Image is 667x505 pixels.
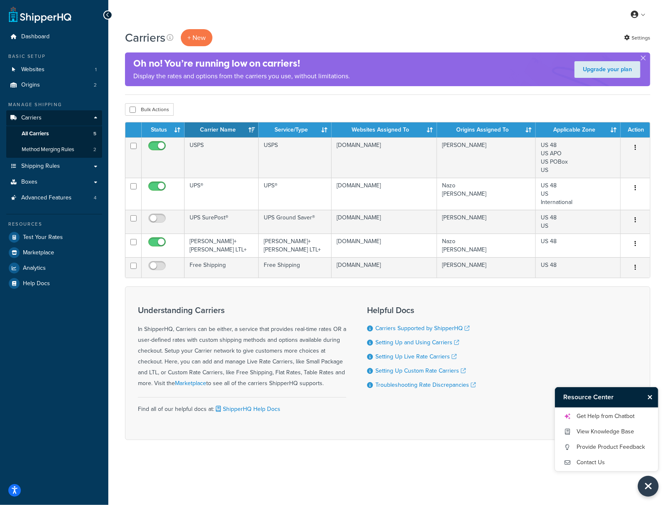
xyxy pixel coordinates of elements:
span: Advanced Features [21,194,72,202]
td: US 48 [536,234,621,257]
td: [PERSON_NAME] [437,257,536,278]
span: Boxes [21,179,37,186]
a: Carriers Supported by ShipperHQ [375,324,470,333]
span: 1 [95,66,97,73]
a: Advanced Features 4 [6,190,102,206]
a: Boxes [6,174,102,190]
td: [DOMAIN_NAME] [332,210,437,234]
td: US 48 US APO US POBox US [536,137,621,178]
p: Display the rates and options from the carriers you use, without limitations. [133,70,350,82]
span: 2 [93,146,96,153]
div: In ShipperHQ, Carriers can be either, a service that provides real-time rates OR a user-defined r... [138,306,346,389]
th: Carrier Name: activate to sort column ascending [185,122,259,137]
a: Help Docs [6,276,102,291]
th: Service/Type: activate to sort column ascending [259,122,331,137]
td: UPS SurePost® [185,210,259,234]
span: Test Your Rates [23,234,63,241]
a: Marketplace [6,245,102,260]
td: Nazo [PERSON_NAME] [437,178,536,210]
td: US 48 US [536,210,621,234]
h3: Helpful Docs [367,306,476,315]
li: Advanced Features [6,190,102,206]
button: + New [181,29,212,46]
th: Origins Assigned To: activate to sort column ascending [437,122,536,137]
td: USPS [259,137,331,178]
td: Free Shipping [185,257,259,278]
li: Carriers [6,110,102,158]
button: Close Resource Center [638,476,659,497]
td: US 48 [536,257,621,278]
a: All Carriers 5 [6,126,102,142]
td: Free Shipping [259,257,331,278]
a: Setting Up Custom Rate Carriers [375,366,466,375]
span: 4 [94,194,97,202]
td: [PERSON_NAME]+[PERSON_NAME] LTL+ [185,234,259,257]
a: Marketplace [175,379,206,388]
td: UPS® [259,178,331,210]
td: US 48 US International [536,178,621,210]
a: Analytics [6,261,102,276]
a: Upgrade your plan [575,61,640,78]
span: Marketplace [23,249,54,256]
td: [DOMAIN_NAME] [332,257,437,278]
a: ShipperHQ Home [9,6,71,23]
li: Websites [6,62,102,77]
th: Applicable Zone: activate to sort column ascending [536,122,621,137]
span: 5 [93,130,96,137]
span: 2 [94,82,97,89]
li: All Carriers [6,126,102,142]
button: Bulk Actions [125,103,174,116]
span: Origins [21,82,40,89]
span: Websites [21,66,45,73]
td: [PERSON_NAME]+[PERSON_NAME] LTL+ [259,234,331,257]
th: Websites Assigned To: activate to sort column ascending [332,122,437,137]
td: USPS [185,137,259,178]
td: UPS® [185,178,259,210]
span: All Carriers [22,130,49,137]
a: Provide Product Feedback [563,440,650,454]
span: Analytics [23,265,46,272]
a: Contact Us [563,456,650,469]
th: Action [621,122,650,137]
td: Nazo [PERSON_NAME] [437,234,536,257]
a: Shipping Rules [6,159,102,174]
div: Manage Shipping [6,101,102,108]
a: Method Merging Rules 2 [6,142,102,157]
li: Method Merging Rules [6,142,102,157]
a: Origins 2 [6,77,102,93]
li: Origins [6,77,102,93]
th: Status: activate to sort column ascending [142,122,185,137]
td: [DOMAIN_NAME] [332,137,437,178]
span: Method Merging Rules [22,146,74,153]
a: ShipperHQ Help Docs [214,405,280,413]
td: [DOMAIN_NAME] [332,178,437,210]
h3: Understanding Carriers [138,306,346,315]
button: Close Resource Center [644,392,658,402]
span: Carriers [21,114,42,122]
a: Settings [624,32,650,44]
span: Help Docs [23,280,50,287]
td: [DOMAIN_NAME] [332,234,437,257]
h3: Resource Center [555,387,644,407]
h1: Carriers [125,30,165,46]
a: Setting Up Live Rate Carriers [375,352,457,361]
span: Dashboard [21,33,50,40]
a: Troubleshooting Rate Discrepancies [375,381,476,389]
a: View Knowledge Base [563,425,650,438]
a: Dashboard [6,29,102,45]
a: Setting Up and Using Carriers [375,338,459,347]
a: Websites 1 [6,62,102,77]
td: [PERSON_NAME] [437,137,536,178]
a: Test Your Rates [6,230,102,245]
div: Find all of our helpful docs at: [138,397,346,415]
td: UPS Ground Saver® [259,210,331,234]
div: Basic Setup [6,53,102,60]
span: Shipping Rules [21,163,60,170]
